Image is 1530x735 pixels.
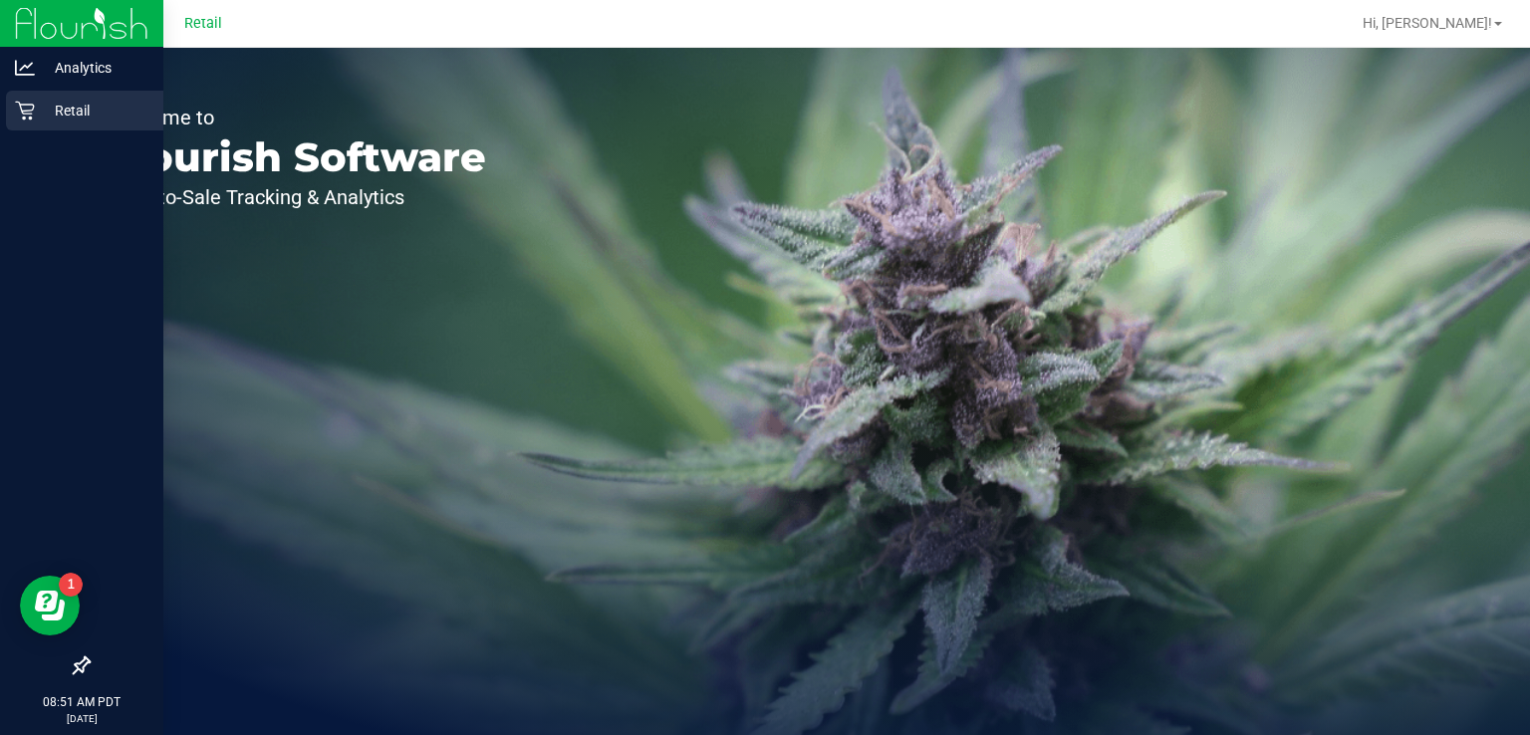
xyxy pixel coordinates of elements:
[108,137,486,177] p: Flourish Software
[35,56,154,80] p: Analytics
[59,573,83,597] iframe: Resource center unread badge
[15,101,35,121] inline-svg: Retail
[35,99,154,122] p: Retail
[1363,15,1492,31] span: Hi, [PERSON_NAME]!
[9,693,154,711] p: 08:51 AM PDT
[15,58,35,78] inline-svg: Analytics
[9,711,154,726] p: [DATE]
[108,187,486,207] p: Seed-to-Sale Tracking & Analytics
[108,108,486,127] p: Welcome to
[184,15,222,32] span: Retail
[20,576,80,635] iframe: Resource center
